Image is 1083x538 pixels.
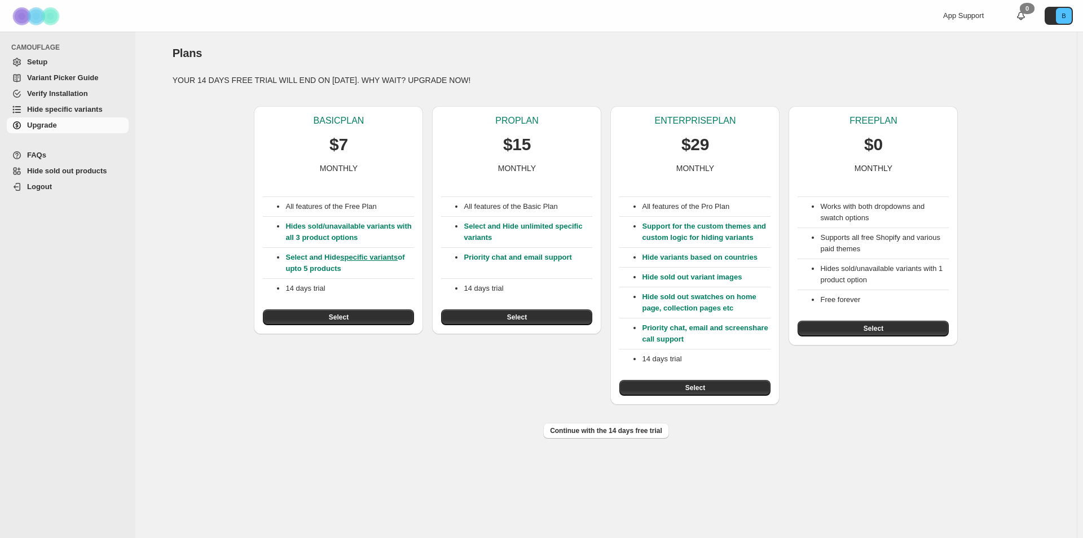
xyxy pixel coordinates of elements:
[820,232,949,255] li: Supports all free Shopify and various paid themes
[543,423,669,439] button: Continue with the 14 days free trial
[619,380,771,396] button: Select
[329,313,349,322] span: Select
[7,179,129,195] a: Logout
[464,283,592,294] p: 14 days trial
[864,133,883,156] p: $0
[1056,8,1072,24] span: Avatar with initials B
[27,105,103,113] span: Hide specific variants
[7,102,129,117] a: Hide specific variants
[498,163,536,174] p: MONTHLY
[849,115,897,126] p: FREE PLAN
[820,294,949,305] li: Free forever
[285,221,414,243] p: Hides sold/unavailable variants with all 3 product options
[642,322,771,345] p: Priority chat, email and screenshare call support
[855,163,892,174] p: MONTHLY
[503,133,531,156] p: $15
[820,201,949,224] li: Works with both dropdowns and swatch options
[27,182,52,191] span: Logout
[285,252,414,274] p: Select and Hide of upto 5 products
[441,309,592,325] button: Select
[314,115,364,126] p: BASIC PLAN
[7,117,129,133] a: Upgrade
[642,252,771,263] p: Hide variants based on countries
[495,115,538,126] p: PRO PLAN
[550,426,662,435] span: Continue with the 14 days free trial
[27,151,46,159] span: FAQs
[27,73,98,82] span: Variant Picker Guide
[654,115,736,126] p: ENTERPRISE PLAN
[464,252,592,274] p: Priority chat and email support
[7,147,129,163] a: FAQs
[285,283,414,294] p: 14 days trial
[642,201,771,212] p: All features of the Pro Plan
[642,291,771,314] p: Hide sold out swatches on home page, collection pages etc
[1020,3,1034,14] div: 0
[464,201,592,212] p: All features of the Basic Plan
[642,272,771,283] p: Hide sold out variant images
[27,89,88,98] span: Verify Installation
[9,1,65,32] img: Camouflage
[320,163,358,174] p: MONTHLY
[7,86,129,102] a: Verify Installation
[507,313,527,322] span: Select
[685,383,705,392] span: Select
[642,353,771,365] p: 14 days trial
[173,47,202,59] span: Plans
[7,163,129,179] a: Hide sold out products
[27,167,107,175] span: Hide sold out products
[285,201,414,212] p: All features of the Free Plan
[27,121,57,129] span: Upgrade
[263,309,414,325] button: Select
[7,54,129,70] a: Setup
[1045,7,1073,25] button: Avatar with initials B
[7,70,129,86] a: Variant Picker Guide
[1062,12,1066,19] text: B
[864,324,883,333] span: Select
[943,11,984,20] span: App Support
[820,263,949,286] li: Hides sold/unavailable variants with 1 product option
[681,133,709,156] p: $29
[27,58,47,66] span: Setup
[676,163,714,174] p: MONTHLY
[798,321,949,336] button: Select
[1015,10,1027,21] a: 0
[173,75,1040,86] p: YOUR 14 DAYS FREE TRIAL WILL END ON [DATE]. WHY WAIT? UPGRADE NOW!
[329,133,348,156] p: $7
[11,43,130,52] span: CAMOUFLAGE
[340,253,398,261] a: specific variants
[642,221,771,243] p: Support for the custom themes and custom logic for hiding variants
[464,221,592,243] p: Select and Hide unlimited specific variants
